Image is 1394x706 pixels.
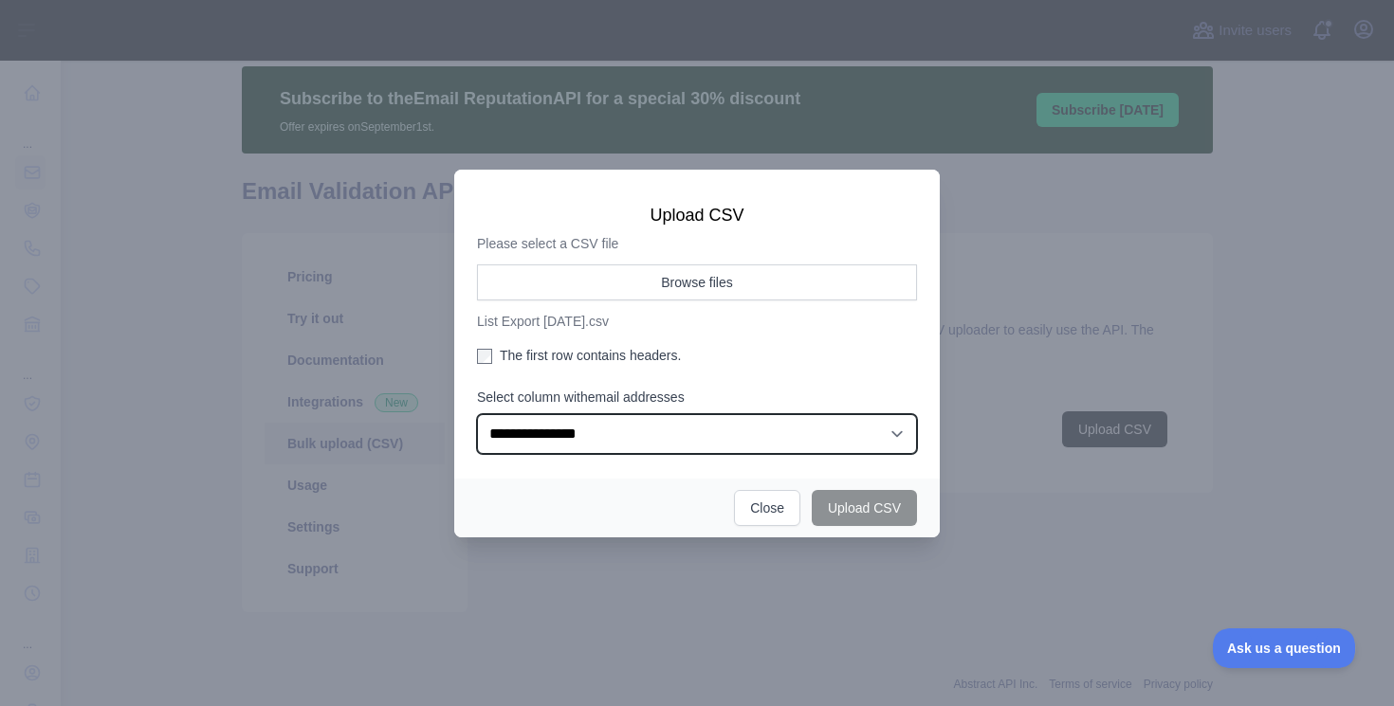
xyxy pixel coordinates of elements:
button: Close [734,490,800,526]
p: List Export [DATE].csv [477,312,917,331]
label: The first row contains headers. [477,346,917,365]
label: Select column with email addresses [477,388,917,407]
h3: Upload CSV [477,204,917,226]
button: Upload CSV [812,490,917,526]
iframe: Toggle Customer Support [1213,628,1356,668]
button: Browse files [477,264,917,300]
p: Please select a CSV file [477,234,917,253]
input: The first row contains headers. [477,349,492,364]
